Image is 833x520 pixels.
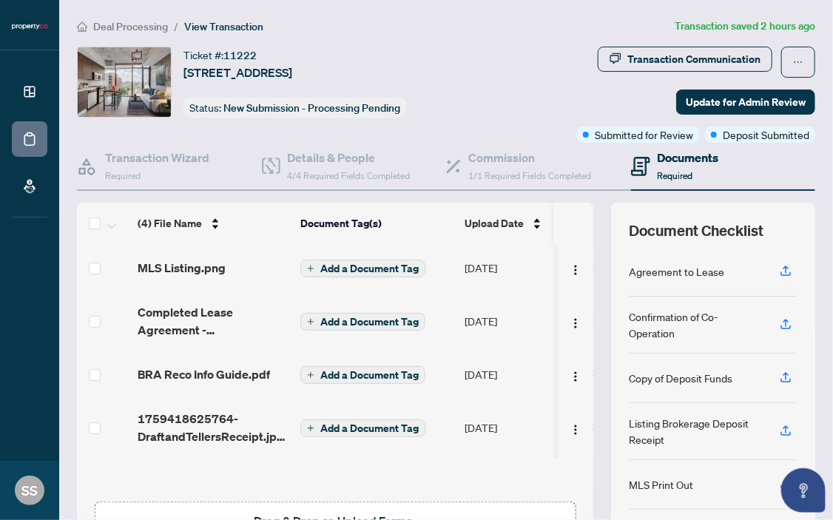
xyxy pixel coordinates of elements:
span: Deposit Submitted [723,126,809,143]
span: 11222 [223,49,257,62]
th: Upload Date [459,203,562,244]
span: SS [21,480,38,501]
button: Add a Document Tag [300,419,425,437]
img: Logo [570,317,581,329]
span: Submitted for Review [595,126,693,143]
button: Open asap [781,468,826,513]
h4: Documents [658,149,719,166]
img: IMG-C12409152_1.jpg [78,47,171,117]
span: plus [307,425,314,432]
article: Transaction saved 2 hours ago [675,18,815,35]
span: Document Checklist [629,220,763,241]
span: plus [307,318,314,325]
img: Logo [570,264,581,276]
span: 1759418625764-DraftandTellersReceipt.jpeg [138,410,289,445]
span: Add a Document Tag [320,370,419,380]
span: Required [658,170,693,181]
div: MLS Print Out [629,476,693,493]
button: Transaction Communication [598,47,772,72]
span: Required [105,170,141,181]
button: Add a Document Tag [300,312,425,331]
div: Confirmation of Co-Operation [629,308,762,341]
button: Update for Admin Review [676,90,815,115]
img: Logo [570,371,581,382]
img: Logo [570,424,581,436]
span: (4) File Name [138,215,202,232]
div: Listing Brokerage Deposit Receipt [629,415,762,448]
button: Logo [564,362,587,386]
li: / [174,18,178,35]
span: plus [307,371,314,379]
button: Logo [564,416,587,439]
button: Add a Document Tag [300,419,425,438]
span: ellipsis [793,57,803,67]
span: Add a Document Tag [320,317,419,327]
th: Document Tag(s) [294,203,459,244]
span: home [77,21,87,32]
div: Status: [183,98,406,118]
span: Upload Date [465,215,524,232]
span: plus [307,265,314,272]
span: Add a Document Tag [320,423,419,433]
span: Add a Document Tag [320,263,419,274]
h4: Commission [468,149,591,166]
span: Deal Processing [93,20,168,33]
span: [STREET_ADDRESS] [183,64,292,81]
button: Logo [564,256,587,280]
span: Update for Admin Review [686,90,806,114]
div: Copy of Deposit Funds [629,370,732,386]
td: [DATE] [459,244,562,291]
div: Agreement to Lease [629,263,724,280]
span: BRA Reco Info Guide.pdf [138,365,270,383]
button: Add a Document Tag [300,260,425,277]
button: Add a Document Tag [300,313,425,331]
h4: Details & People [288,149,411,166]
button: Add a Document Tag [300,259,425,278]
span: 1/1 Required Fields Completed [468,170,591,181]
button: Add a Document Tag [300,366,425,384]
span: New Submission - Processing Pending [223,101,400,115]
div: Ticket #: [183,47,257,64]
button: Logo [564,309,587,333]
div: Transaction Communication [627,47,761,71]
button: Add a Document Tag [300,365,425,385]
td: [DATE] [459,351,562,398]
span: View Transaction [184,20,263,33]
img: logo [12,22,47,31]
td: [DATE] [459,398,562,457]
td: [DATE] [459,291,562,351]
span: Completed Lease Agreement - 111_Bathurst_St__708.pdf [138,303,289,339]
th: (4) File Name [132,203,294,244]
h4: Transaction Wizard [105,149,209,166]
span: MLS Listing.png [138,259,226,277]
span: 4/4 Required Fields Completed [288,170,411,181]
